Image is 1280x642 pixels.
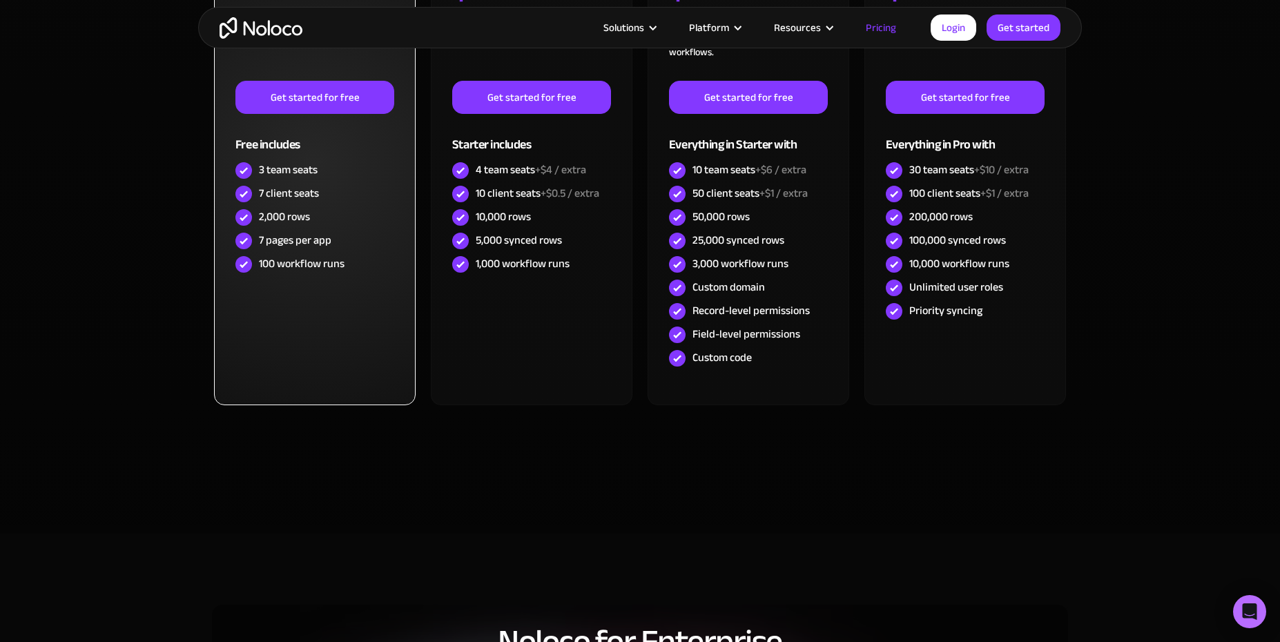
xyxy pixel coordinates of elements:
div: Free includes [235,114,394,159]
div: Field-level permissions [692,327,800,342]
div: 50,000 rows [692,209,750,224]
span: +$10 / extra [974,159,1029,180]
div: Record-level permissions [692,303,810,318]
div: 50 client seats [692,186,808,201]
div: Resources [774,19,821,37]
div: Unlimited user roles [909,280,1003,295]
div: Platform [689,19,729,37]
a: Get started for free [669,81,828,114]
div: 200,000 rows [909,209,973,224]
div: 25,000 synced rows [692,233,784,248]
div: Custom domain [692,280,765,295]
div: 3 team seats [259,162,318,177]
div: Platform [672,19,757,37]
div: Everything in Starter with [669,114,828,159]
span: +$1 / extra [759,183,808,204]
a: Login [931,14,976,41]
div: 10 client seats [476,186,599,201]
div: Open Intercom Messenger [1233,595,1266,628]
div: Solutions [586,19,672,37]
div: Priority syncing [909,303,982,318]
a: Pricing [849,19,913,37]
a: Get started for free [452,81,611,114]
div: 3,000 workflow runs [692,256,788,271]
div: 10 team seats [692,162,806,177]
div: 4 team seats [476,162,586,177]
a: Get started for free [886,81,1045,114]
div: Resources [757,19,849,37]
a: Get started for free [235,81,394,114]
div: 5,000 synced rows [476,233,562,248]
div: 100,000 synced rows [909,233,1006,248]
div: Starter includes [452,114,611,159]
div: 7 client seats [259,186,319,201]
div: 2,000 rows [259,209,310,224]
div: 10,000 workflow runs [909,256,1009,271]
span: +$6 / extra [755,159,806,180]
div: Custom code [692,350,752,365]
a: home [220,17,302,39]
div: Everything in Pro with [886,114,1045,159]
div: 30 team seats [909,162,1029,177]
div: 1,000 workflow runs [476,256,570,271]
div: 7 pages per app [259,233,331,248]
div: 100 client seats [909,186,1029,201]
div: 10,000 rows [476,209,531,224]
span: +$0.5 / extra [541,183,599,204]
span: +$1 / extra [980,183,1029,204]
div: 100 workflow runs [259,256,345,271]
span: +$4 / extra [535,159,586,180]
div: Solutions [603,19,644,37]
a: Get started [987,14,1060,41]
